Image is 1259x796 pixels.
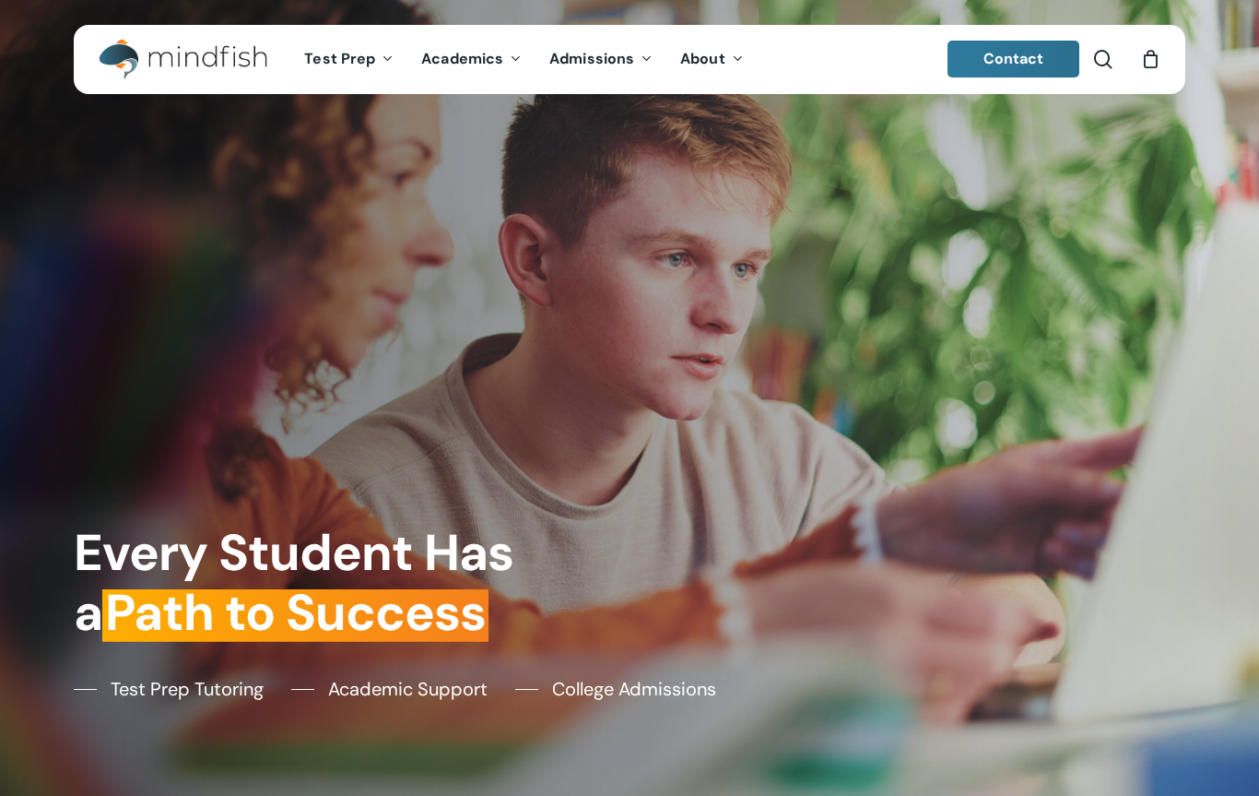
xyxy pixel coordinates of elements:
[983,49,1044,68] span: Contact
[290,25,757,94] nav: Main Menu
[74,523,618,644] h1: Every Student Has a
[74,25,1185,94] header: Main Menu
[421,49,503,68] span: Academics
[74,675,264,703] a: Test Prep Tutoring
[680,49,725,68] span: About
[291,675,488,703] a: Academic Support
[535,52,666,67] a: Admissions
[290,52,407,67] a: Test Prep
[304,49,375,68] span: Test Prep
[666,52,758,67] a: About
[328,675,488,703] span: Academic Support
[515,675,716,703] a: College Admissions
[102,580,488,646] em: Path to Success
[111,675,264,703] span: Test Prep Tutoring
[549,49,634,68] span: Admissions
[947,41,1080,77] a: Contact
[552,675,716,703] span: College Admissions
[407,52,535,67] a: Academics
